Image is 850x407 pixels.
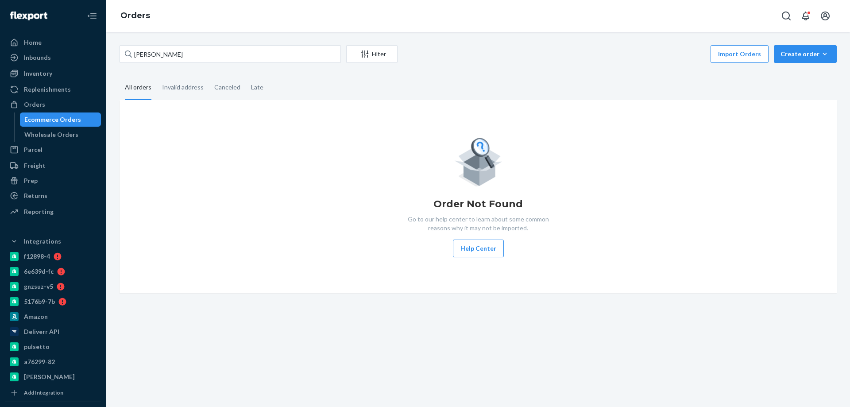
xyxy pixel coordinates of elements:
[5,50,101,65] a: Inbounds
[5,355,101,369] a: a76299-82
[24,145,42,154] div: Parcel
[24,191,47,200] div: Returns
[454,136,502,186] img: Empty list
[24,38,42,47] div: Home
[24,267,54,276] div: 6e639d-fc
[24,252,50,261] div: f12898-4
[120,11,150,20] a: Orders
[777,7,795,25] button: Open Search Box
[5,249,101,264] a: f12898-4
[24,176,38,185] div: Prep
[20,128,101,142] a: Wholesale Orders
[5,279,101,294] a: gnzsuz-v5
[214,76,240,99] div: Canceled
[346,45,398,63] button: Filter
[20,112,101,127] a: Ecommerce Orders
[5,143,101,157] a: Parcel
[24,342,50,351] div: pulsetto
[5,295,101,309] a: 5176b9-7b
[24,327,59,336] div: Deliverr API
[347,50,397,58] div: Filter
[401,215,556,233] p: Go to our help center to learn about some common reasons why it may not be imported.
[24,357,55,366] div: a76299-82
[5,97,101,112] a: Orders
[5,370,101,384] a: [PERSON_NAME]
[24,130,78,139] div: Wholesale Orders
[251,76,263,99] div: Late
[5,159,101,173] a: Freight
[83,7,101,25] button: Close Navigation
[24,161,46,170] div: Freight
[816,7,834,25] button: Open account menu
[711,45,769,63] button: Import Orders
[5,340,101,354] a: pulsetto
[24,297,55,306] div: 5176b9-7b
[24,312,48,321] div: Amazon
[24,372,75,381] div: [PERSON_NAME]
[125,76,151,100] div: All orders
[5,205,101,219] a: Reporting
[24,282,53,291] div: gnzsuz-v5
[24,207,54,216] div: Reporting
[5,174,101,188] a: Prep
[24,85,71,94] div: Replenishments
[433,197,523,211] h1: Order Not Found
[113,3,157,29] ol: breadcrumbs
[5,189,101,203] a: Returns
[10,12,47,20] img: Flexport logo
[5,234,101,248] button: Integrations
[5,35,101,50] a: Home
[797,7,815,25] button: Open notifications
[5,325,101,339] a: Deliverr API
[24,115,81,124] div: Ecommerce Orders
[5,310,101,324] a: Amazon
[5,82,101,97] a: Replenishments
[774,45,837,63] button: Create order
[24,53,51,62] div: Inbounds
[780,50,830,58] div: Create order
[24,69,52,78] div: Inventory
[24,100,45,109] div: Orders
[24,237,61,246] div: Integrations
[5,388,101,398] a: Add Integration
[120,45,341,63] input: Search orders
[24,389,63,396] div: Add Integration
[5,66,101,81] a: Inventory
[453,240,504,257] button: Help Center
[162,76,204,99] div: Invalid address
[5,264,101,279] a: 6e639d-fc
